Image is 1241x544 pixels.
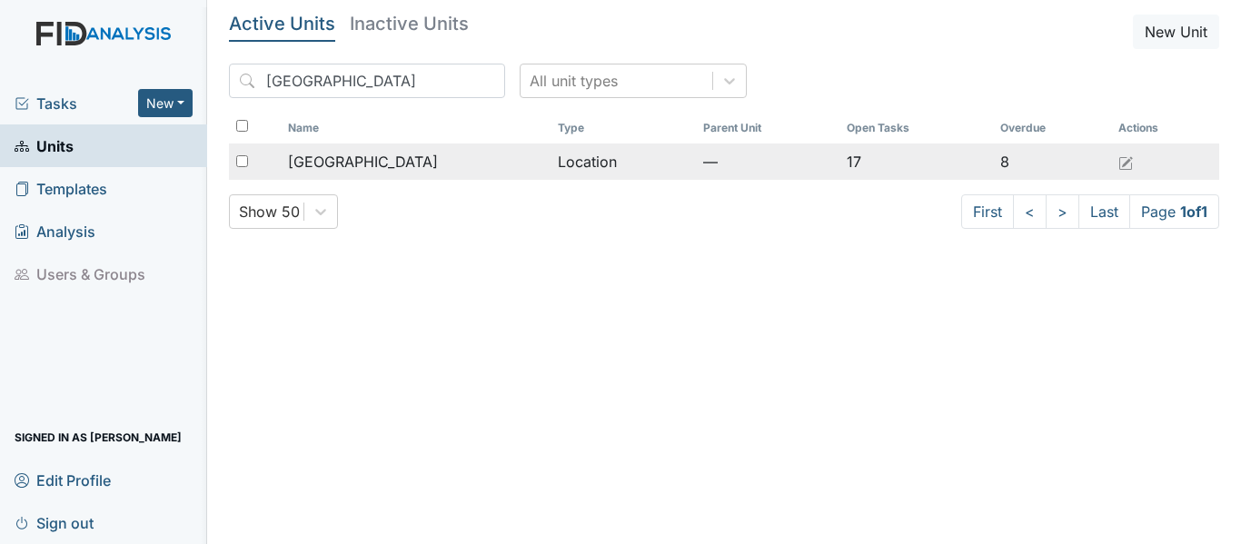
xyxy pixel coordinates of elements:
nav: task-pagination [961,194,1219,229]
span: Templates [15,174,107,203]
td: — [696,143,839,180]
td: Location [551,143,696,180]
span: Units [15,132,74,160]
th: Toggle SortBy [839,113,992,143]
button: New Unit [1133,15,1219,49]
a: First [961,194,1014,229]
a: > [1046,194,1079,229]
span: [GEOGRAPHIC_DATA] [288,151,438,173]
th: Toggle SortBy [281,113,551,143]
span: Edit Profile [15,466,111,494]
th: Toggle SortBy [551,113,696,143]
a: < [1013,194,1047,229]
a: Last [1078,194,1130,229]
input: Toggle All Rows Selected [236,120,248,132]
div: All unit types [530,70,618,92]
strong: 1 of 1 [1180,203,1207,221]
th: Toggle SortBy [696,113,839,143]
td: 17 [839,143,992,180]
div: Show 50 [239,201,300,223]
td: 8 [993,143,1112,180]
span: Analysis [15,217,95,245]
h5: Active Units [229,15,335,33]
span: Page [1129,194,1219,229]
a: Tasks [15,93,138,114]
span: Signed in as [PERSON_NAME] [15,423,182,451]
input: Search... [229,64,505,98]
th: Toggle SortBy [993,113,1112,143]
th: Actions [1111,113,1202,143]
span: Sign out [15,509,94,537]
a: Edit [1118,151,1133,173]
button: New [138,89,193,117]
h5: Inactive Units [350,15,469,33]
